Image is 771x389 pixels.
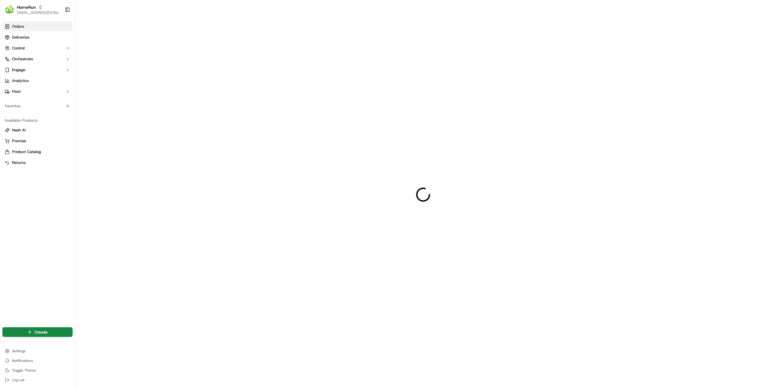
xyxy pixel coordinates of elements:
span: Analytics [12,78,29,83]
button: Returns [2,158,73,168]
span: Log out [12,378,24,382]
button: Settings [2,347,73,355]
span: Create [35,329,48,335]
span: Control [12,45,25,51]
button: Toggle Theme [2,366,73,375]
a: Nash AI [5,127,70,133]
span: Toggle Theme [12,368,36,373]
span: Returns [12,160,26,165]
div: Favorites [2,101,73,111]
span: Nash AI [12,127,26,133]
button: Nash AI [2,125,73,135]
button: Engage [2,65,73,75]
span: Settings [12,349,26,353]
span: Notifications [12,358,33,363]
button: Create [2,327,73,337]
button: [EMAIL_ADDRESS][DOMAIN_NAME] [17,10,60,15]
button: Promise [2,136,73,146]
img: HomeRun [5,5,14,14]
span: Orchestrate [12,56,33,62]
span: Deliveries [12,35,29,40]
a: Promise [5,138,70,144]
span: Product Catalog [12,149,41,155]
a: Deliveries [2,33,73,42]
span: Orders [12,24,24,29]
button: Fleet [2,87,73,96]
button: HomeRunHomeRun[EMAIL_ADDRESS][DOMAIN_NAME] [2,2,62,17]
button: Orchestrate [2,54,73,64]
a: Analytics [2,76,73,86]
span: Fleet [12,89,21,94]
a: Returns [5,160,70,165]
div: Available Products [2,116,73,125]
span: Engage [12,67,25,73]
a: Product Catalog [5,149,70,155]
a: Orders [2,22,73,31]
span: Promise [12,138,26,144]
button: Notifications [2,356,73,365]
button: HomeRun [17,4,36,10]
button: Product Catalog [2,147,73,157]
button: Control [2,43,73,53]
button: Log out [2,376,73,384]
